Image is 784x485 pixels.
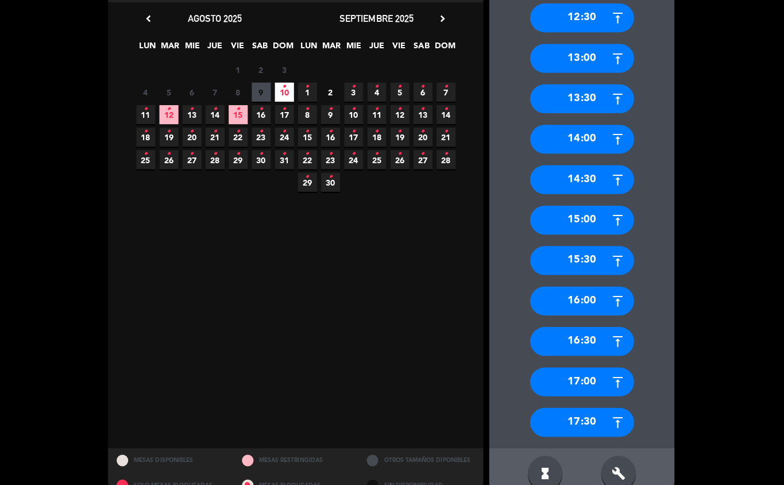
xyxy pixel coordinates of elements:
[342,84,361,103] span: 3
[373,79,377,98] i: •
[235,147,239,165] i: •
[350,102,354,120] i: •
[273,62,292,81] span: 3
[212,102,216,120] i: •
[227,152,246,171] span: 29
[204,107,223,126] span: 14
[107,448,232,473] div: MESAS DISPONIBLES
[204,41,223,60] span: JUE
[181,129,200,148] span: 20
[411,84,430,103] span: 6
[338,15,411,26] span: septiembre 2025
[419,124,423,143] i: •
[258,124,262,143] i: •
[388,152,407,171] span: 26
[136,129,155,148] span: 18
[304,169,308,187] i: •
[434,129,453,148] span: 21
[373,124,377,143] i: •
[249,41,268,60] span: SAB
[527,287,631,316] div: 16:00
[250,107,269,126] span: 16
[342,107,361,126] span: 10
[166,147,170,165] i: •
[388,41,407,60] span: VIE
[227,107,246,126] span: 15
[319,84,338,103] span: 2
[388,84,407,103] span: 5
[343,41,362,60] span: MIE
[527,86,631,115] div: 13:30
[419,79,423,98] i: •
[181,84,200,103] span: 6
[212,124,216,143] i: •
[296,152,315,171] span: 22
[365,41,384,60] span: JUE
[235,124,239,143] i: •
[410,41,429,60] span: SAB
[298,41,317,60] span: LUN
[535,466,549,480] i: hourglass_full
[258,147,262,165] i: •
[204,129,223,148] span: 21
[296,84,315,103] span: 1
[373,147,377,165] i: •
[304,124,308,143] i: •
[342,129,361,148] span: 17
[527,247,631,276] div: 15:30
[273,107,292,126] span: 17
[204,152,223,171] span: 28
[319,107,338,126] span: 9
[212,147,216,165] i: •
[373,102,377,120] i: •
[350,147,354,165] i: •
[411,129,430,148] span: 20
[319,129,338,148] span: 16
[250,152,269,171] span: 30
[189,147,193,165] i: •
[319,152,338,171] span: 23
[204,84,223,103] span: 7
[296,107,315,126] span: 8
[143,147,147,165] i: •
[442,102,446,120] i: •
[136,107,155,126] span: 11
[181,152,200,171] span: 27
[434,152,453,171] span: 28
[527,6,631,34] div: 12:30
[159,129,177,148] span: 19
[227,41,246,60] span: VIE
[356,448,481,473] div: OTROS TAMAÑOS DIPONIBLES
[350,124,354,143] i: •
[327,147,331,165] i: •
[143,124,147,143] i: •
[273,152,292,171] span: 31
[273,84,292,103] span: 10
[189,102,193,120] i: •
[250,84,269,103] span: 9
[442,124,446,143] i: •
[159,107,177,126] span: 12
[608,466,622,480] i: build
[365,152,384,171] span: 25
[159,84,177,103] span: 5
[187,15,241,26] span: agosto 2025
[342,152,361,171] span: 24
[281,102,285,120] i: •
[396,102,400,120] i: •
[189,124,193,143] i: •
[272,41,291,60] span: DOM
[143,102,147,120] i: •
[396,79,400,98] i: •
[327,169,331,187] i: •
[327,124,331,143] i: •
[281,79,285,98] i: •
[227,129,246,148] span: 22
[365,129,384,148] span: 18
[250,129,269,148] span: 23
[281,124,285,143] i: •
[159,152,177,171] span: 26
[296,129,315,148] span: 15
[160,41,179,60] span: MAR
[527,167,631,195] div: 14:30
